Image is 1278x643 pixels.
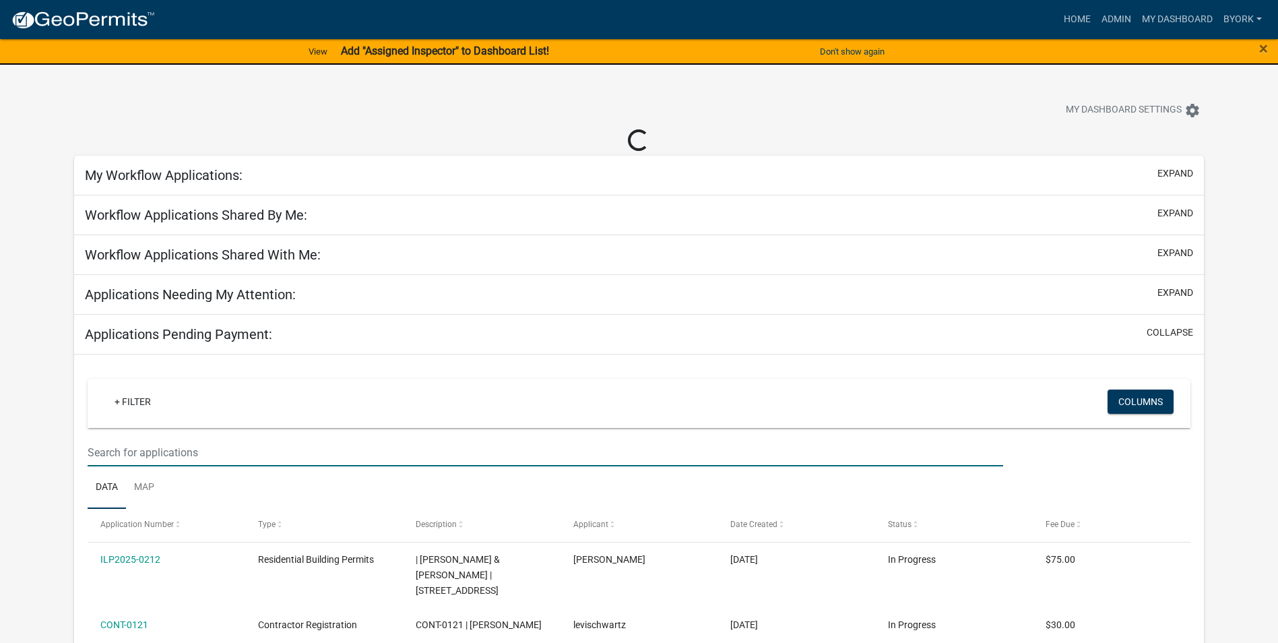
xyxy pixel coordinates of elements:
[1157,206,1193,220] button: expand
[573,554,645,565] span: Lucus Myers
[730,554,758,565] span: 08/13/2025
[85,207,307,223] h5: Workflow Applications Shared By Me:
[1157,166,1193,181] button: expand
[730,520,777,529] span: Date Created
[1058,7,1096,32] a: Home
[1157,286,1193,300] button: expand
[573,520,608,529] span: Applicant
[416,554,500,596] span: | Davis, Keenan & Tashema | 3410 WILDWOOD DR
[1137,7,1218,32] a: My Dashboard
[85,326,272,342] h5: Applications Pending Payment:
[100,554,160,565] a: ILP2025-0212
[730,619,758,630] span: 07/07/2025
[1046,554,1075,565] span: $75.00
[85,167,243,183] h5: My Workflow Applications:
[88,509,245,541] datatable-header-cell: Application Number
[1259,39,1268,58] span: ×
[1055,97,1211,123] button: My Dashboard Settingssettings
[1157,246,1193,260] button: expand
[303,40,333,63] a: View
[85,247,321,263] h5: Workflow Applications Shared With Me:
[126,466,162,510] a: Map
[560,509,717,541] datatable-header-cell: Applicant
[573,619,626,630] span: levischwartz
[258,520,276,529] span: Type
[1218,7,1267,32] a: byork
[1066,102,1182,119] span: My Dashboard Settings
[1033,509,1190,541] datatable-header-cell: Fee Due
[88,439,1003,466] input: Search for applications
[888,554,936,565] span: In Progress
[416,619,542,630] span: CONT-0121 | levi schwartz
[100,520,174,529] span: Application Number
[245,509,403,541] datatable-header-cell: Type
[1046,619,1075,630] span: $30.00
[888,520,912,529] span: Status
[875,509,1033,541] datatable-header-cell: Status
[1259,40,1268,57] button: Close
[888,619,936,630] span: In Progress
[104,390,162,414] a: + Filter
[717,509,875,541] datatable-header-cell: Date Created
[341,44,549,57] strong: Add "Assigned Inspector" to Dashboard List!
[1184,102,1201,119] i: settings
[416,520,457,529] span: Description
[88,466,126,510] a: Data
[1147,326,1193,340] button: collapse
[85,286,296,303] h5: Applications Needing My Attention:
[403,509,561,541] datatable-header-cell: Description
[100,619,148,630] a: CONT-0121
[1108,390,1174,414] button: Columns
[1046,520,1075,529] span: Fee Due
[258,619,357,630] span: Contractor Registration
[814,40,890,63] button: Don't show again
[1096,7,1137,32] a: Admin
[258,554,374,565] span: Residential Building Permits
